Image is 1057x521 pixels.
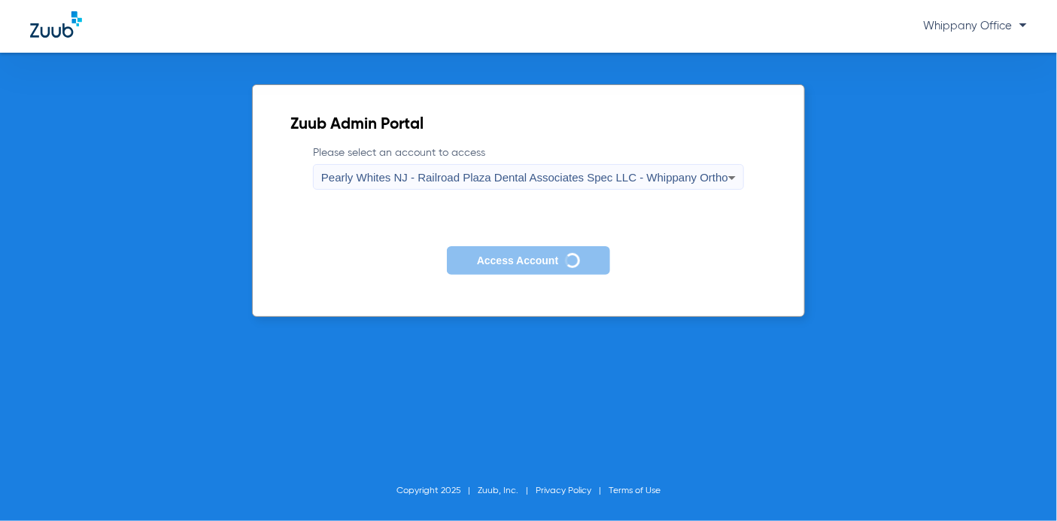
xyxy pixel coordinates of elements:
[313,145,744,190] label: Please select an account to access
[447,246,610,276] button: Access Account
[290,117,767,133] h2: Zuub Admin Portal
[477,254,558,267] span: Access Account
[982,449,1057,521] iframe: Chat Widget
[396,483,478,498] li: Copyright 2025
[478,483,536,498] li: Zuub, Inc.
[923,20,1027,32] span: Whippany Office
[321,171,728,184] span: Pearly Whites NJ - Railroad Plaza Dental Associates Spec LLC - Whippany Ortho
[536,486,591,495] a: Privacy Policy
[30,11,82,38] img: Zuub Logo
[609,486,661,495] a: Terms of Use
